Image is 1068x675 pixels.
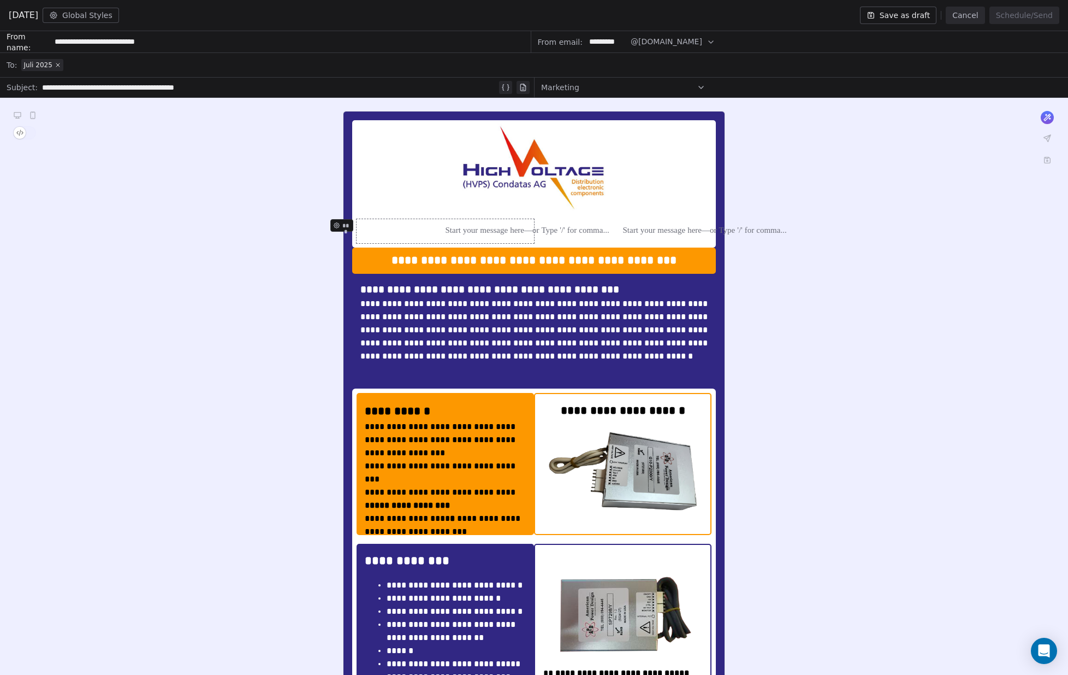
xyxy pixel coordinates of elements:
span: Subject: [7,82,38,96]
span: Marketing [541,82,579,93]
button: Cancel [946,7,984,24]
span: From name: [7,31,50,53]
span: Juli 2025 [23,61,52,69]
span: [DATE] [9,9,38,22]
span: From email: [538,37,583,48]
button: Save as draft [860,7,937,24]
span: @[DOMAIN_NAME] [631,36,702,48]
button: Schedule/Send [989,7,1059,24]
div: Open Intercom Messenger [1031,638,1057,664]
span: To: [7,60,17,71]
button: Global Styles [43,8,119,23]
